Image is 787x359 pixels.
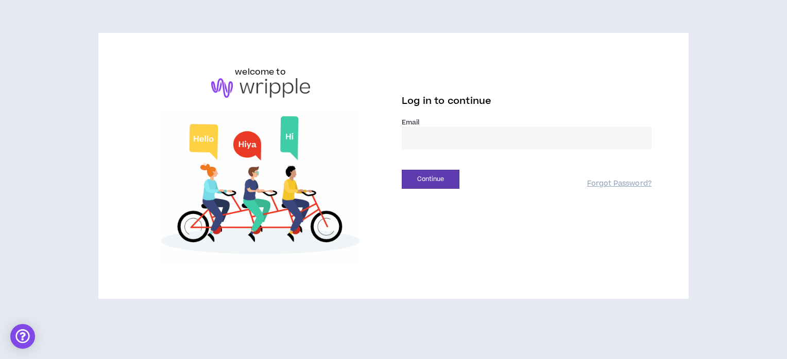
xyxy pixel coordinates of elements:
[402,95,491,107] span: Log in to continue
[211,78,310,98] img: logo-brand.png
[135,108,385,266] img: Welcome to Wripple
[402,118,652,127] label: Email
[235,66,286,78] h6: welcome to
[587,179,652,189] a: Forgot Password?
[402,170,459,189] button: Continue
[10,324,35,349] div: Open Intercom Messenger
